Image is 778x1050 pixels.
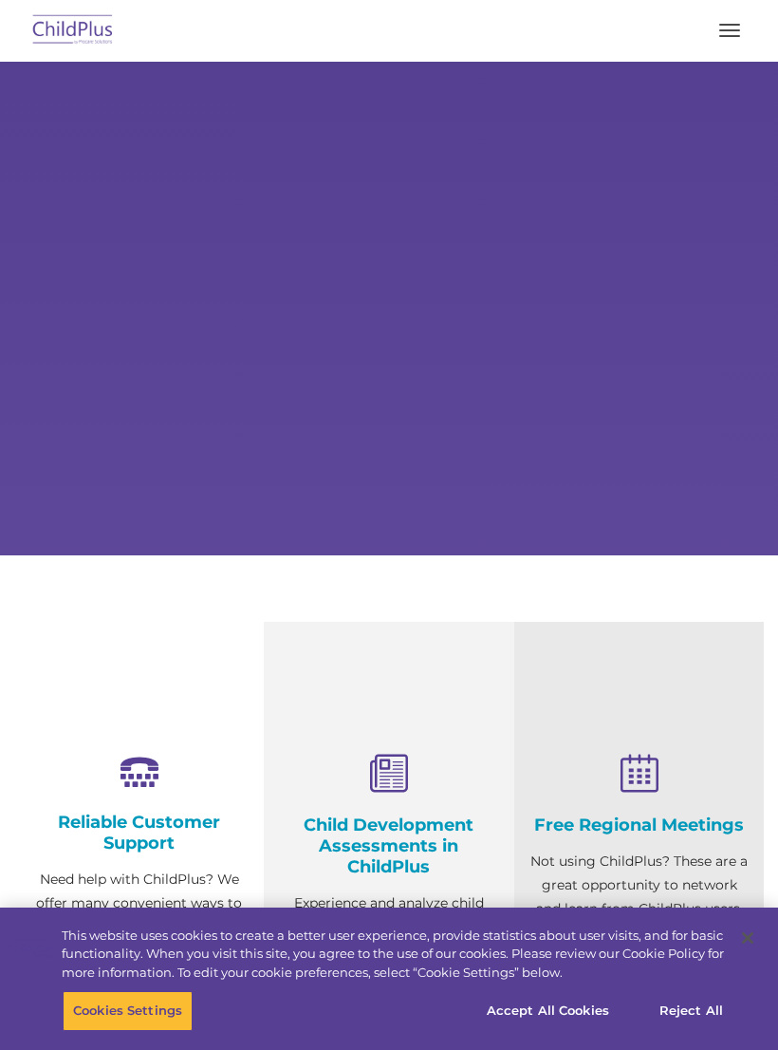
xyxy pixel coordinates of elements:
h4: Child Development Assessments in ChildPlus [278,815,499,877]
p: Experience and analyze child assessments and Head Start data management in one system with zero c... [278,891,499,1034]
button: Close [727,917,769,959]
p: Need help with ChildPlus? We offer many convenient ways to contact our amazing Customer Support r... [28,868,250,1034]
p: Not using ChildPlus? These are a great opportunity to network and learn from ChildPlus users. Fin... [528,850,750,968]
button: Cookies Settings [63,991,193,1031]
div: This website uses cookies to create a better user experience, provide statistics about user visit... [62,927,724,983]
h4: Reliable Customer Support [28,812,250,853]
img: ChildPlus by Procare Solutions [28,9,118,53]
h4: Free Regional Meetings [528,815,750,835]
button: Reject All [632,991,750,1031]
button: Accept All Cookies [476,991,620,1031]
